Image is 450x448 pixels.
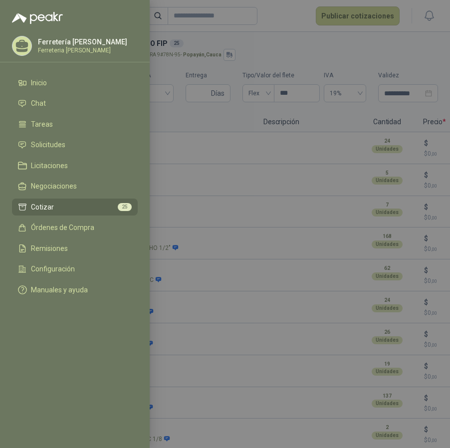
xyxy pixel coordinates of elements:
span: Negociaciones [31,182,77,190]
span: Chat [31,99,46,107]
a: Cotizar25 [12,199,138,216]
span: Tareas [31,120,53,128]
p: Ferreteria [PERSON_NAME] [38,47,127,53]
span: Órdenes de Compra [31,224,94,231]
a: Licitaciones [12,157,138,174]
img: Logo peakr [12,12,63,24]
span: Solicitudes [31,141,65,149]
span: Cotizar [31,203,54,211]
a: Inicio [12,74,138,91]
a: Órdenes de Compra [12,220,138,236]
span: Manuales y ayuda [31,286,88,294]
a: Negociaciones [12,178,138,195]
span: 25 [118,203,132,211]
a: Chat [12,95,138,112]
a: Remisiones [12,240,138,257]
span: Configuración [31,265,75,273]
p: Ferretería [PERSON_NAME] [38,38,127,45]
a: Solicitudes [12,137,138,154]
a: Configuración [12,261,138,278]
a: Manuales y ayuda [12,281,138,298]
span: Licitaciones [31,162,68,170]
a: Tareas [12,116,138,133]
span: Remisiones [31,244,68,252]
span: Inicio [31,79,47,87]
